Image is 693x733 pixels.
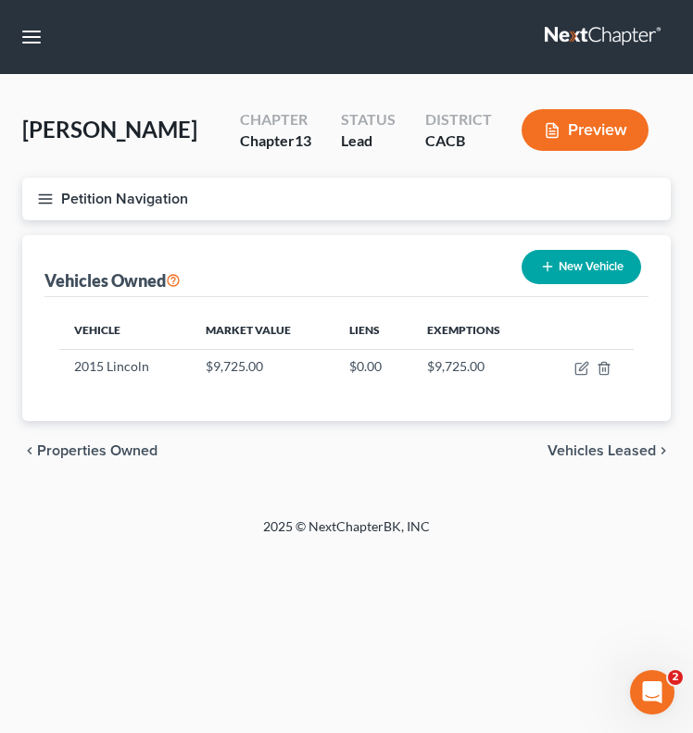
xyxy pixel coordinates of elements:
[548,443,656,458] span: Vehicles Leased
[522,109,649,151] button: Preview
[522,250,641,284] button: New Vehicle
[59,349,191,384] td: 2015 Lincoln
[425,130,492,152] div: CACB
[191,312,334,349] th: Market Value
[412,312,541,349] th: Exemptions
[334,312,412,349] th: Liens
[240,109,311,130] div: Chapter
[412,349,541,384] td: $9,725.00
[22,443,157,458] button: chevron_left Properties Owned
[548,443,671,458] button: Vehicles Leased chevron_right
[341,109,396,130] div: Status
[22,116,197,143] span: [PERSON_NAME]
[22,443,37,458] i: chevron_left
[630,670,674,714] iframe: Intercom live chat
[240,130,311,152] div: Chapter
[334,349,412,384] td: $0.00
[59,312,191,349] th: Vehicle
[668,670,683,685] span: 2
[295,131,311,149] span: 13
[341,130,396,152] div: Lead
[37,443,157,458] span: Properties Owned
[22,178,671,220] button: Petition Navigation
[44,269,181,292] div: Vehicles Owned
[96,517,597,551] div: 2025 © NextChapterBK, INC
[656,443,671,458] i: chevron_right
[425,109,492,130] div: District
[191,349,334,384] td: $9,725.00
